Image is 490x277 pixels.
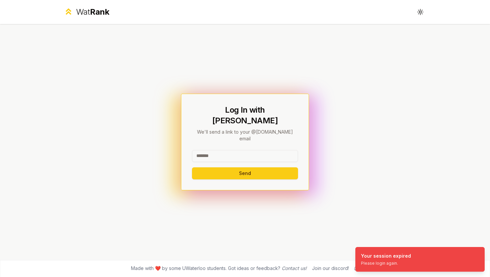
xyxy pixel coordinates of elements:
[131,265,307,272] span: Made with ❤️ by some UWaterloo students. Got ideas or feedback?
[76,7,109,17] div: Wat
[361,261,411,266] div: Please login again.
[192,105,298,126] h1: Log In with [PERSON_NAME]
[90,7,109,17] span: Rank
[64,7,109,17] a: WatRank
[312,265,349,272] div: Join our discord!
[361,253,411,259] div: Your session expired
[192,167,298,179] button: Send
[282,265,307,271] a: Contact us!
[192,129,298,142] p: We'll send a link to your @[DOMAIN_NAME] email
